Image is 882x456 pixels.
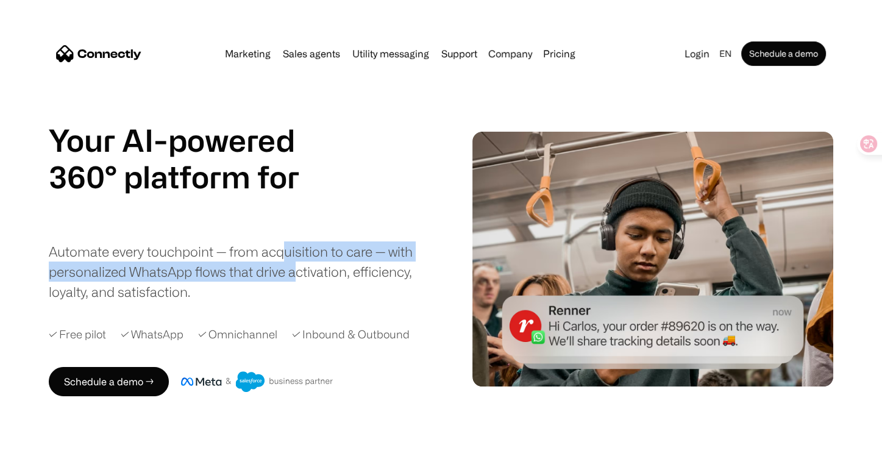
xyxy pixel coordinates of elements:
aside: Language selected: English [12,434,73,452]
a: home [56,45,141,63]
div: ✓ Omnichannel [198,326,277,343]
div: en [714,45,739,62]
ul: Language list [24,435,73,452]
div: Company [488,45,532,62]
a: Sales agents [278,49,345,59]
div: ✓ Free pilot [49,326,106,343]
a: Support [436,49,482,59]
div: ✓ WhatsApp [121,326,183,343]
div: ✓ Inbound & Outbound [292,326,410,343]
a: Login [680,45,714,62]
img: Meta and Salesforce business partner badge. [181,371,333,392]
div: Automate every touchpoint — from acquisition to care — with personalized WhatsApp flows that driv... [49,241,433,302]
a: Utility messaging [347,49,434,59]
h1: Your AI-powered 360° platform for [49,122,329,195]
a: Schedule a demo → [49,367,169,396]
a: Schedule a demo [741,41,826,66]
div: Company [485,45,536,62]
div: en [719,45,731,62]
div: carousel [49,195,329,232]
a: Marketing [220,49,276,59]
a: Pricing [538,49,580,59]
